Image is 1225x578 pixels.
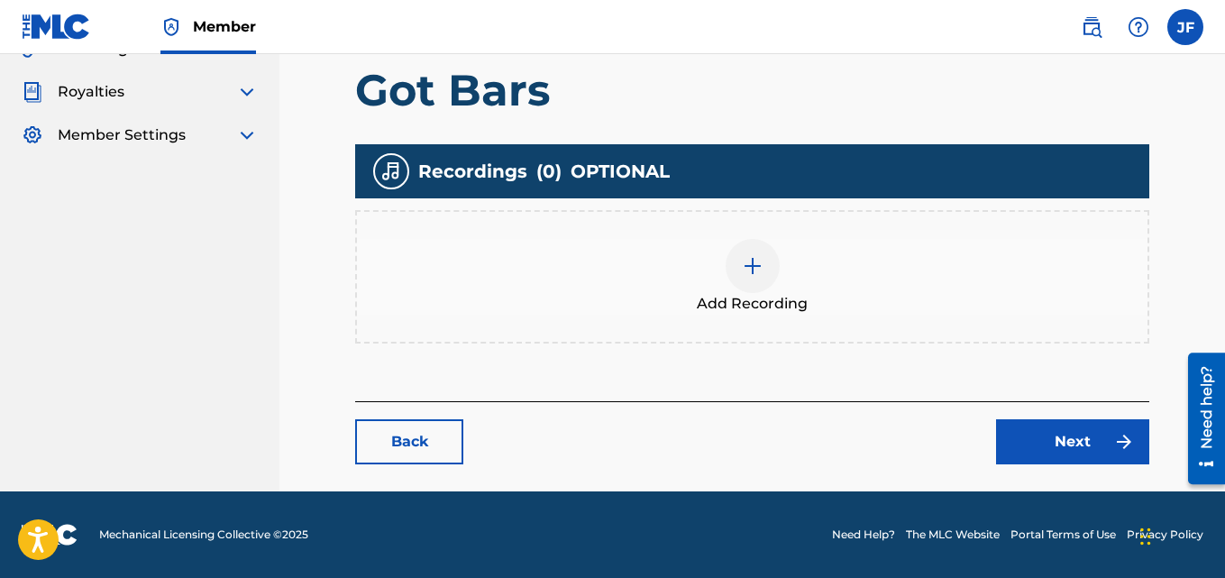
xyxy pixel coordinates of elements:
[22,524,78,546] img: logo
[380,161,402,182] img: recording
[22,81,43,103] img: Royalties
[1127,527,1203,543] a: Privacy Policy
[193,16,256,37] span: Member
[355,63,1149,117] h1: Got Bars
[906,527,1000,543] a: The MLC Website
[1135,491,1225,578] iframe: Chat Widget
[99,527,308,543] span: Mechanical Licensing Collective © 2025
[571,158,670,185] span: OPTIONAL
[236,124,258,146] img: expand
[1128,16,1149,38] img: help
[1074,9,1110,45] a: Public Search
[697,293,808,315] span: Add Recording
[58,81,124,103] span: Royalties
[236,81,258,103] img: expand
[742,255,763,277] img: add
[1167,9,1203,45] div: User Menu
[160,16,182,38] img: Top Rightsholder
[1175,345,1225,491] iframe: Resource Center
[1113,431,1135,453] img: f7272a7cc735f4ea7f67.svg
[22,124,43,146] img: Member Settings
[355,419,463,464] a: Back
[1140,509,1151,564] div: Drag
[22,14,91,40] img: MLC Logo
[1010,527,1116,543] a: Portal Terms of Use
[996,419,1149,464] a: Next
[1081,16,1102,38] img: search
[418,158,527,185] span: Recordings
[58,124,186,146] span: Member Settings
[832,527,895,543] a: Need Help?
[536,158,562,185] span: ( 0 )
[1120,9,1156,45] div: Help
